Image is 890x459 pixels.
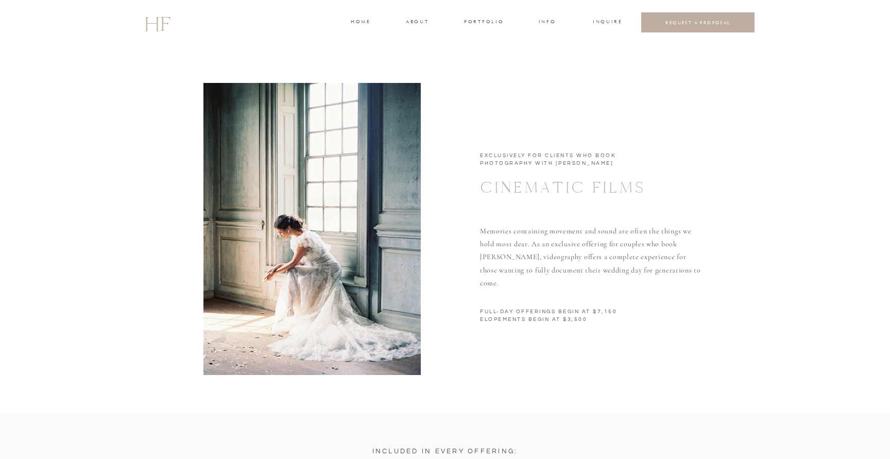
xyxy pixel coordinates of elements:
[480,308,877,329] h1: FULL-DAY Offerings begin at $7,150 Elopements begin at $3,500
[538,18,557,27] a: INFO
[593,18,621,27] a: INQUIRE
[464,18,503,27] a: portfolio
[369,447,521,456] h2: Included in every offering:
[406,18,427,27] a: about
[649,20,747,25] a: REQUEST A PROPOSAL
[351,18,370,27] a: home
[480,152,877,161] h1: EXCLUSIVELY FOR CLIENTS WHO BOOK PHOTOGRAPHY WITH [PERSON_NAME]
[480,177,698,196] h1: CINEMATIC FILMS
[144,8,170,38] a: HF
[480,225,704,280] p: Memories containing movement and sound are often the things we hold most dear. As an exclusive of...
